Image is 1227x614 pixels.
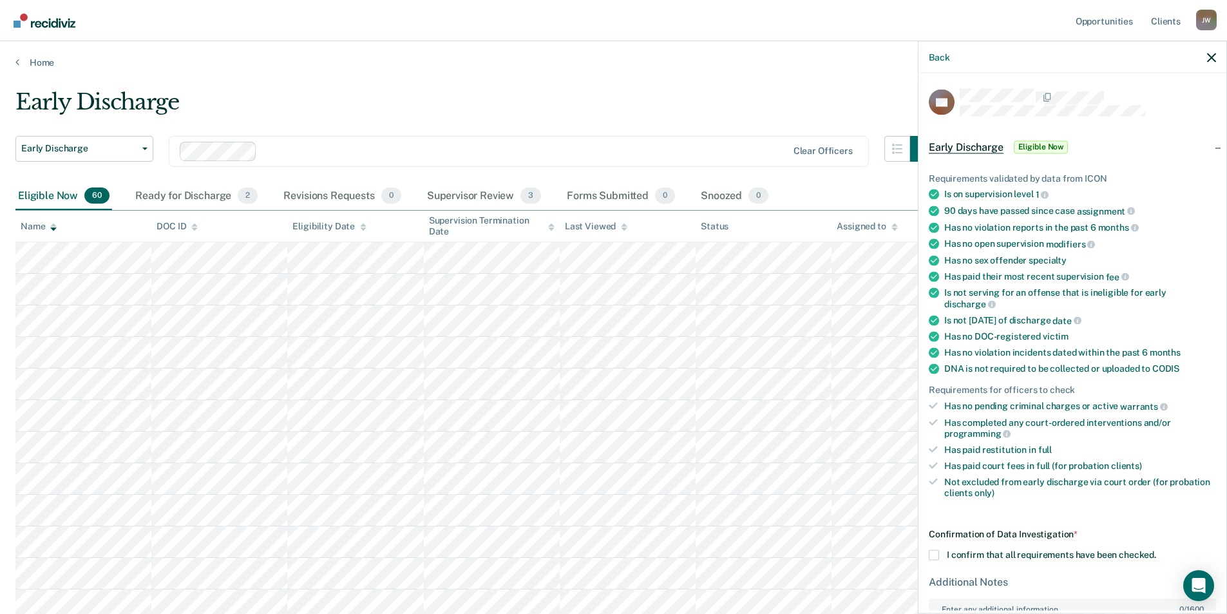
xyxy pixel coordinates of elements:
[565,221,627,232] div: Last Viewed
[15,182,112,211] div: Eligible Now
[929,52,949,62] button: Back
[944,189,1216,200] div: Is on supervision level
[748,187,768,204] span: 0
[944,314,1216,326] div: Is not [DATE] of discharge
[1077,206,1135,216] span: assignment
[944,271,1216,282] div: Has paid their most recent supervision
[520,187,541,204] span: 3
[701,221,728,232] div: Status
[944,331,1216,342] div: Has no DOC-registered
[429,215,555,237] div: Supervision Termination Date
[15,57,1212,68] a: Home
[1183,570,1214,601] div: Open Intercom Messenger
[944,298,996,309] span: discharge
[1152,363,1179,374] span: CODIS
[1043,331,1069,341] span: victim
[21,221,57,232] div: Name
[1179,605,1184,614] span: 0
[944,287,1216,309] div: Is not serving for an offense that is ineligible for early
[944,347,1216,358] div: Has no violation incidents dated within the past 6
[14,14,75,28] img: Recidiviz
[837,221,897,232] div: Assigned to
[918,126,1226,168] div: Early DischargeEligible Now
[655,187,675,204] span: 0
[929,529,1216,540] div: Confirmation of Data Investigation
[944,460,1216,471] div: Has paid court fees in full (for probation
[1106,271,1129,282] span: fee
[1196,10,1217,30] div: J W
[281,182,403,211] div: Revisions Requests
[944,222,1216,233] div: Has no violation reports in the past 6
[21,143,137,154] span: Early Discharge
[947,550,1156,560] span: I confirm that all requirements have been checked.
[1046,238,1096,249] span: modifiers
[1036,189,1049,200] span: 1
[1120,401,1168,411] span: warrants
[1196,10,1217,30] button: Profile dropdown button
[1014,140,1069,153] span: Eligible Now
[1098,222,1139,233] span: months
[944,445,1216,456] div: Has paid restitution in
[944,238,1216,250] div: Has no open supervision
[929,576,1216,588] div: Additional Notes
[1038,445,1052,455] span: full
[84,187,109,204] span: 60
[1111,460,1142,470] span: clients)
[944,254,1216,265] div: Has no sex offender
[15,89,936,126] div: Early Discharge
[944,476,1216,498] div: Not excluded from early discharge via court order (for probation clients
[292,221,366,232] div: Eligibility Date
[1150,347,1181,358] span: months
[1029,254,1067,265] span: specialty
[929,385,1216,396] div: Requirements for officers to check
[975,487,994,497] span: only)
[381,187,401,204] span: 0
[929,140,1003,153] span: Early Discharge
[564,182,678,211] div: Forms Submitted
[944,401,1216,412] div: Has no pending criminal charges or active
[424,182,544,211] div: Supervisor Review
[133,182,260,211] div: Ready for Discharge
[794,146,853,157] div: Clear officers
[944,417,1216,439] div: Has completed any court-ordered interventions and/or
[1052,315,1081,325] span: date
[698,182,771,211] div: Snoozed
[238,187,258,204] span: 2
[944,205,1216,216] div: 90 days have passed since case
[944,428,1011,439] span: programming
[157,221,198,232] div: DOC ID
[929,173,1216,184] div: Requirements validated by data from ICON
[1179,605,1203,614] span: / 1600
[930,600,1215,614] label: Enter any additional information
[944,363,1216,374] div: DNA is not required to be collected or uploaded to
